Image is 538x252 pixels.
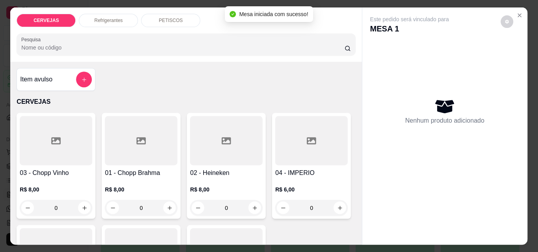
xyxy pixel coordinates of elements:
[275,168,348,178] h4: 04 - IMPERIO
[20,168,93,178] h4: 03 - Chopp Vinho
[22,44,345,52] input: Pesquisa
[78,201,91,214] button: increase-product-quantity
[22,36,44,43] label: Pesquisa
[230,11,236,17] span: check-circle
[239,11,308,17] span: Mesa iniciada com sucesso!
[22,201,34,214] button: decrease-product-quantity
[190,168,263,178] h4: 02 - Heineken
[107,201,119,214] button: decrease-product-quantity
[159,17,183,24] p: PETISCOS
[370,15,449,23] p: Este pedido será vinculado para
[20,75,53,84] h4: Item avulso
[513,9,526,22] button: Close
[405,116,484,125] p: Nenhum produto adicionado
[105,186,178,193] p: R$ 8,00
[33,17,59,24] p: CERVEJAS
[192,201,204,214] button: decrease-product-quantity
[76,72,92,87] button: add-separate-item
[95,17,123,24] p: Refrigerantes
[275,186,348,193] p: R$ 6,00
[163,201,176,214] button: increase-product-quantity
[190,186,263,193] p: R$ 8,00
[17,97,356,107] p: CERVEJAS
[334,201,346,214] button: increase-product-quantity
[277,201,289,214] button: decrease-product-quantity
[501,15,513,28] button: decrease-product-quantity
[370,23,449,34] p: MESA 1
[249,201,261,214] button: increase-product-quantity
[105,168,178,178] h4: 01 - Chopp Brahma
[20,186,93,193] p: R$ 8,00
